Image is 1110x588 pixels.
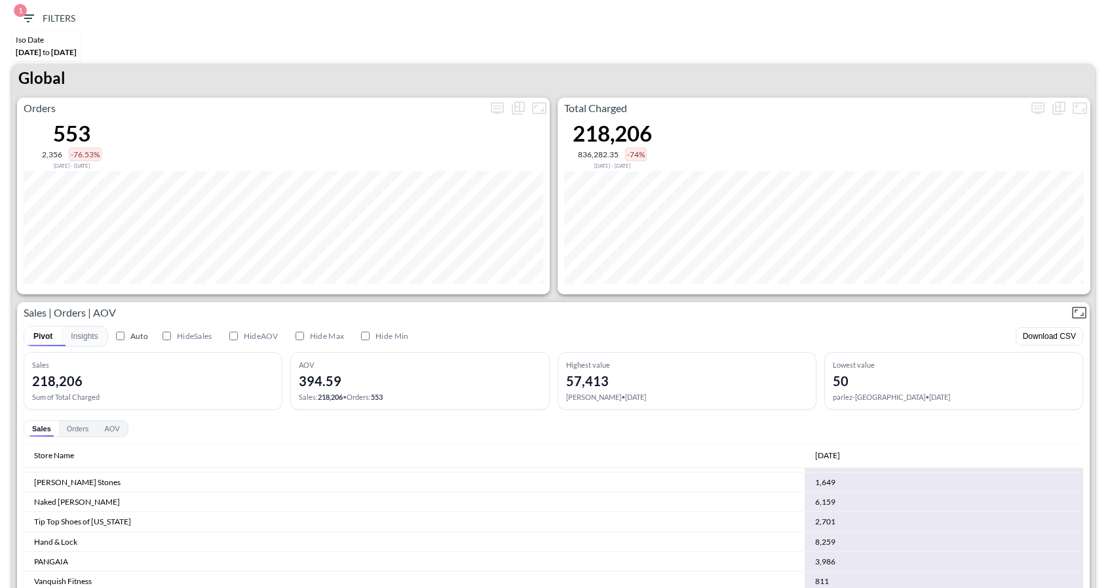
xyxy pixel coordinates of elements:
button: AOV [96,421,127,437]
span: [DATE] [DATE] [16,47,77,57]
td: 3,986 [805,552,1083,572]
div: Store Name [34,448,74,463]
div: 553 [42,120,102,146]
div: Sum of Total Charged [32,393,274,401]
td: PANGAIA [24,552,805,572]
input: Hide Max [296,332,304,340]
label: Hide Highest value card [289,327,348,345]
input: HideSales [163,332,171,340]
input: Hide Min [361,332,370,340]
div: [PERSON_NAME] • [DATE] [566,393,808,401]
button: Pivot [24,326,62,346]
div: Compared to Oct 02, 2025 - Oct 04, 2025 [573,161,652,169]
input: Auto [116,332,124,340]
td: 2,701 [805,512,1083,532]
td: 1,649 [805,473,1083,492]
div: AOV [299,361,541,369]
span: Oct 2025 [815,448,857,463]
span: Display settings [1027,98,1048,119]
button: Sales [24,421,59,437]
button: Fullscreen [1069,98,1090,119]
div: 218,206 [32,373,83,389]
button: 1Filters [15,7,81,31]
div: 50 [833,373,849,389]
div: Pivot values [24,420,128,437]
div: Show as… [1048,98,1069,119]
button: more [1027,98,1048,119]
span: Display settings [487,98,508,119]
div: Visibility toggles [156,327,413,345]
p: Sales | Orders | AOV [17,305,1069,321]
td: Tip Top Shoes of [US_STATE] [24,512,805,532]
div: Compared to Oct 02, 2025 - Oct 04, 2025 [42,161,102,169]
div: 218,206 [573,120,652,146]
input: HideAOV [229,332,238,340]
span: 218,206 [318,393,343,401]
span: Filters [20,10,75,27]
label: Hide Total card [156,327,216,345]
div: -74% [625,147,647,161]
div: 57,413 [566,373,609,389]
p: Orders [17,100,487,116]
div: Sales [32,361,274,369]
span: 1 [14,4,27,17]
span: to [43,47,50,57]
div: Highest value [566,361,808,369]
div: Sales : • Orders : [299,393,541,401]
button: Insights [62,326,107,346]
td: [PERSON_NAME] Stones [24,473,805,492]
div: Oct 2025 [815,448,840,463]
td: 8,259 [805,532,1083,552]
div: 394.59 [299,373,341,389]
div: parlez-[GEOGRAPHIC_DATA] • [DATE] [833,393,1075,401]
span: 553 [371,393,383,401]
td: Hand & Lock [24,532,805,552]
div: 2,356 [42,149,62,159]
button: Fullscreen [529,98,550,119]
div: Lowest value [833,361,1075,369]
div: Show as… [508,98,529,119]
td: Naked [PERSON_NAME] [24,492,805,512]
button: Download CSV [1016,327,1083,345]
td: 6,159 [805,492,1083,512]
div: Iso Date [16,35,77,45]
div: -76.53% [69,147,102,161]
span: Store Name [34,448,91,463]
label: Hide Average card [223,327,282,345]
p: Global [18,66,66,90]
label: Hide Lowest value card [354,327,412,345]
button: more [487,98,508,119]
button: Orders [59,421,97,437]
p: Total Charged [558,100,1027,116]
button: Fullscreen [1069,302,1090,323]
label: Auto [113,330,148,342]
div: 836,282.35 [578,149,619,159]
